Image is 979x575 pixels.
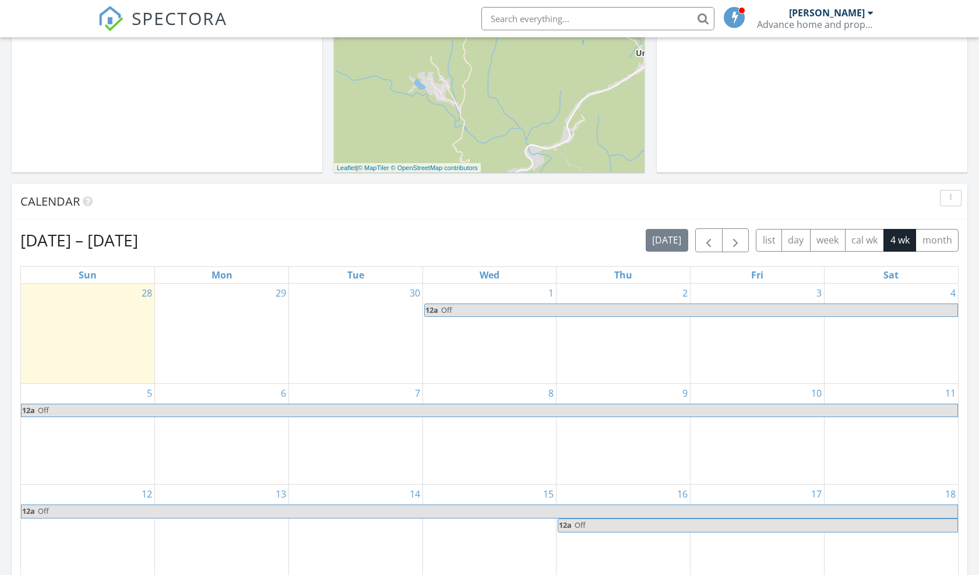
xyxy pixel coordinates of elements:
button: list [756,229,782,252]
td: Go to October 2, 2025 [557,284,691,384]
span: 12a [425,304,439,316]
a: Go to October 11, 2025 [943,384,958,403]
td: Go to October 11, 2025 [824,384,958,485]
a: Sunday [76,267,99,283]
td: Go to October 3, 2025 [691,284,825,384]
button: Next [722,228,749,252]
a: Go to October 17, 2025 [809,485,824,503]
td: Go to October 8, 2025 [422,384,557,485]
a: Go to October 18, 2025 [943,485,958,503]
button: 4 wk [883,229,916,252]
a: Friday [749,267,766,283]
a: Go to September 29, 2025 [273,284,288,302]
div: Advance home and property inspections [757,19,874,30]
td: Go to October 6, 2025 [155,384,289,485]
a: Go to October 6, 2025 [279,384,288,403]
td: Go to October 4, 2025 [824,284,958,384]
a: Monday [209,267,235,283]
a: Go to October 1, 2025 [546,284,556,302]
span: Off [441,305,452,315]
td: Go to September 28, 2025 [21,284,155,384]
div: [PERSON_NAME] [789,7,865,19]
td: Go to October 10, 2025 [691,384,825,485]
a: Thursday [612,267,635,283]
button: Previous [695,228,723,252]
button: [DATE] [646,229,688,252]
td: Go to September 30, 2025 [288,284,422,384]
button: day [781,229,811,252]
a: Go to September 28, 2025 [139,284,154,302]
td: Go to October 9, 2025 [557,384,691,485]
span: 12a [22,505,36,517]
a: Go to October 7, 2025 [413,384,422,403]
input: Search everything... [481,7,714,30]
td: Go to October 7, 2025 [288,384,422,485]
a: Go to October 4, 2025 [948,284,958,302]
a: Go to October 8, 2025 [546,384,556,403]
td: Go to October 5, 2025 [21,384,155,485]
a: Go to October 12, 2025 [139,485,154,503]
a: Go to October 15, 2025 [541,485,556,503]
div: | [334,163,481,173]
a: Wednesday [477,267,502,283]
a: Leaflet [337,164,356,171]
h2: [DATE] – [DATE] [20,228,138,252]
a: Go to October 16, 2025 [675,485,690,503]
a: © OpenStreetMap contributors [391,164,478,171]
a: Go to October 9, 2025 [680,384,690,403]
a: Go to October 3, 2025 [814,284,824,302]
a: Go to October 2, 2025 [680,284,690,302]
button: cal wk [845,229,885,252]
span: SPECTORA [132,6,227,30]
a: Saturday [881,267,901,283]
a: © MapTiler [358,164,389,171]
td: Go to September 29, 2025 [155,284,289,384]
span: 12a [558,519,572,531]
a: Go to October 5, 2025 [145,384,154,403]
button: month [915,229,959,252]
span: Calendar [20,193,80,209]
span: Off [575,520,586,530]
a: Go to October 13, 2025 [273,485,288,503]
a: Tuesday [345,267,367,283]
a: Go to October 14, 2025 [407,485,422,503]
span: Off [38,405,49,415]
a: Go to September 30, 2025 [407,284,422,302]
span: Off [38,506,49,516]
a: SPECTORA [98,16,227,40]
a: Go to October 10, 2025 [809,384,824,403]
button: week [810,229,846,252]
td: Go to October 1, 2025 [422,284,557,384]
span: 12a [22,404,36,417]
img: The Best Home Inspection Software - Spectora [98,6,124,31]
